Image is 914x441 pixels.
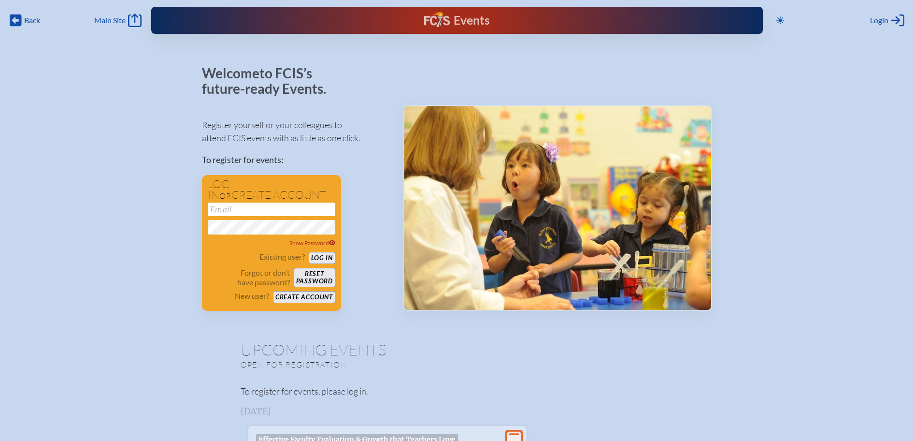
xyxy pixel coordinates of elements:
p: Open for registration [241,360,496,369]
button: Log in [309,252,335,264]
img: Events [404,106,711,310]
div: FCIS Events — Future ready [320,12,595,29]
span: Back [24,15,40,25]
h1: Log in create account [208,179,335,201]
p: To register for events: [202,153,388,166]
input: Email [208,203,335,216]
p: Existing user? [259,252,305,262]
p: Register yourself or your colleagues to attend FCIS events with as little as one click. [202,118,388,145]
span: Main Site [94,15,126,25]
button: Create account [273,291,335,303]
p: New user? [235,291,269,301]
span: Show Password [289,239,336,247]
p: To register for events, please log in. [241,385,673,398]
span: Login [870,15,888,25]
a: Main Site [94,14,142,27]
span: or [219,191,231,201]
p: Welcome to FCIS’s future-ready Events. [202,66,337,96]
p: Forgot or don’t have password? [208,268,290,287]
h3: [DATE] [241,407,673,416]
h1: Upcoming Events [241,342,673,357]
button: Resetpassword [294,268,335,287]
